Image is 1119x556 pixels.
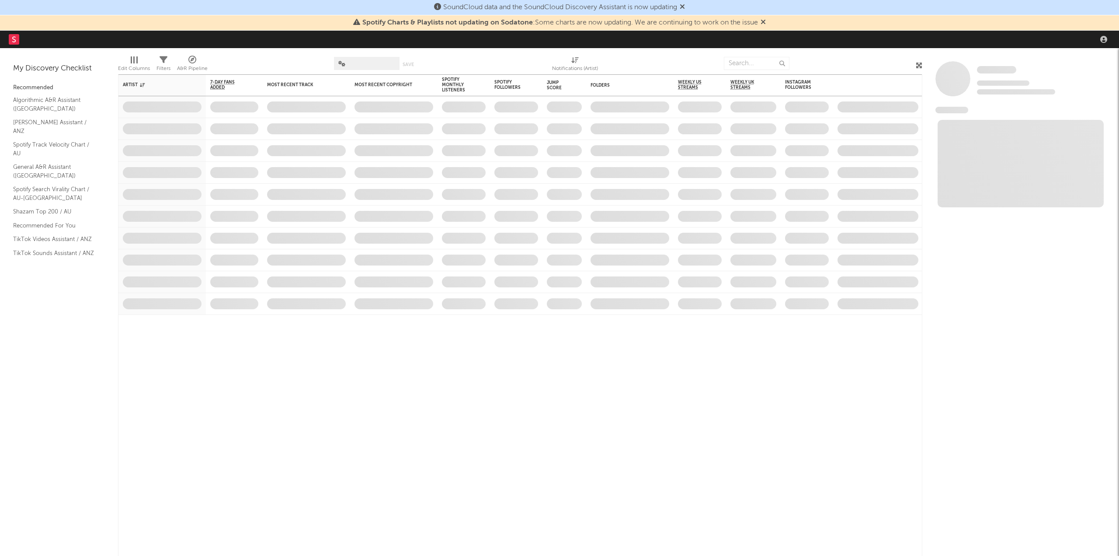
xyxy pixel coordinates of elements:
div: Folders [591,83,656,88]
span: Weekly US Streams [678,80,709,90]
span: Tracking Since: [DATE] [977,80,1029,86]
div: Artist [123,82,188,87]
div: Notifications (Artist) [552,63,598,74]
a: General A&R Assistant ([GEOGRAPHIC_DATA]) [13,162,96,180]
div: Filters [156,63,170,74]
a: Recommended For You [13,221,96,231]
span: SoundCloud data and the SoundCloud Discovery Assistant is now updating [443,4,677,11]
a: Algorithmic A&R Assistant ([GEOGRAPHIC_DATA]) [13,95,96,113]
span: Dismiss [761,19,766,26]
a: Some Artist [977,66,1016,74]
span: 7-Day Fans Added [210,80,245,90]
div: Recommended [13,83,105,93]
input: Search... [724,57,789,70]
div: Edit Columns [118,63,150,74]
div: Spotify Monthly Listeners [442,77,473,93]
span: News Feed [935,107,968,113]
span: : Some charts are now updating. We are continuing to work on the issue [362,19,758,26]
div: Jump Score [547,80,569,91]
div: Most Recent Track [267,82,333,87]
a: TikTok Sounds Assistant / ANZ [13,248,96,258]
a: Shazam Top 200 / AU [13,207,96,217]
div: Filters [156,52,170,78]
a: Spotify Search Virality Chart / AU-[GEOGRAPHIC_DATA] [13,185,96,203]
div: Edit Columns [118,52,150,78]
span: Dismiss [680,4,685,11]
a: [PERSON_NAME] Assistant / ANZ [13,118,96,136]
div: My Discovery Checklist [13,63,105,74]
button: Save [403,62,414,67]
span: Spotify Charts & Playlists not updating on Sodatone [362,19,533,26]
a: Spotify Track Velocity Chart / AU [13,140,96,158]
div: Most Recent Copyright [354,82,420,87]
span: 0 fans last week [977,89,1055,94]
div: A&R Pipeline [177,63,208,74]
span: Weekly UK Streams [730,80,763,90]
div: A&R Pipeline [177,52,208,78]
div: Spotify Followers [494,80,525,90]
span: Some Artist [977,66,1016,73]
div: Notifications (Artist) [552,52,598,78]
a: TikTok Videos Assistant / ANZ [13,234,96,244]
div: Instagram Followers [785,80,816,90]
